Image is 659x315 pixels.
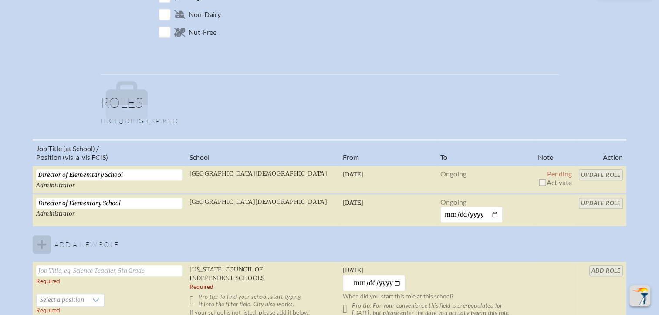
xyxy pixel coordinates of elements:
[101,95,559,116] h1: Roles
[189,10,221,19] span: Non-Dairy
[534,140,575,166] th: Note
[189,293,336,308] p: Pro tip: To find your school, start typing it into the filter field. City also works.
[36,169,182,180] input: Eg, Science Teacher, 5th Grade
[186,140,339,166] th: School
[189,170,327,177] span: [GEOGRAPHIC_DATA][DEMOGRAPHIC_DATA]
[36,182,75,189] span: Administrator
[343,267,363,274] span: [DATE]
[189,28,216,37] span: Nut-Free
[343,293,531,300] p: When did you start this role at this school?
[36,307,60,314] span: Required
[440,169,466,178] span: Ongoing
[36,198,182,209] input: Eg, Science Teacher, 5th Grade
[33,140,186,166] th: Job Title (at School) / Position (vis-a-vis FCIS)
[189,266,265,282] span: [US_STATE] Council of Independent Schools
[36,210,75,217] span: Administrator
[189,283,213,291] label: Required
[37,294,88,306] span: Select a position
[36,265,182,276] input: Job Title, eg, Science Teacher, 5th Grade
[538,178,572,186] span: Activate
[189,198,327,206] span: [GEOGRAPHIC_DATA][DEMOGRAPHIC_DATA]
[36,278,60,285] label: Required
[101,116,559,125] p: Including expired
[631,287,649,305] img: To the top
[629,285,650,306] button: Scroll Top
[547,169,572,178] span: Pending
[343,199,363,207] span: [DATE]
[437,140,534,166] th: To
[575,140,626,166] th: Action
[343,171,363,178] span: [DATE]
[339,140,437,166] th: From
[440,198,466,206] span: Ongoing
